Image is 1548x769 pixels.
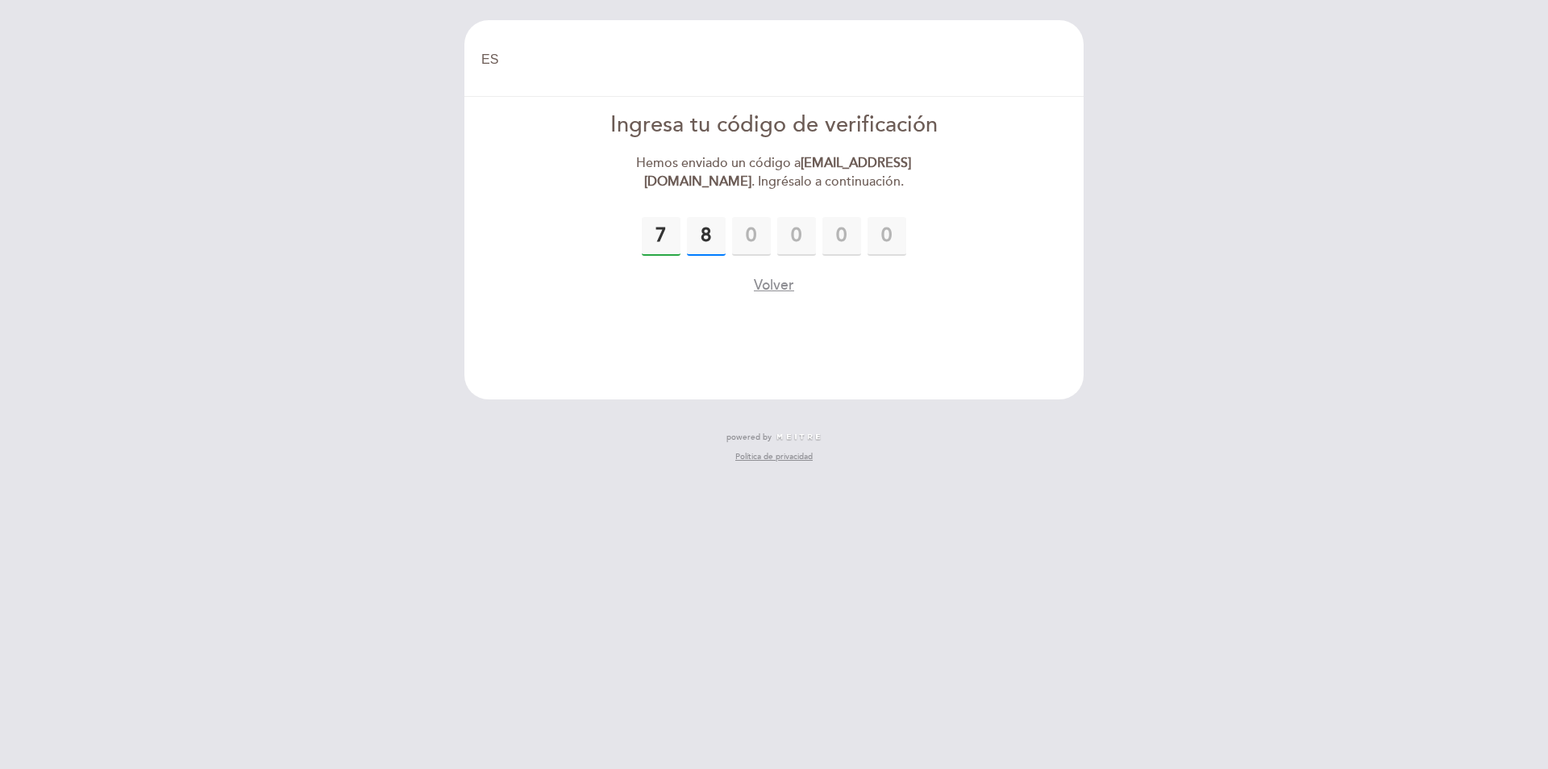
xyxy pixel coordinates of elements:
input: 0 [642,217,680,256]
input: 0 [687,217,726,256]
div: Ingresa tu código de verificación [589,110,959,141]
a: powered by [726,432,822,443]
input: 0 [777,217,816,256]
a: Política de privacidad [735,451,813,462]
span: powered by [726,432,772,443]
input: 0 [868,217,906,256]
button: Volver [754,275,794,295]
img: MEITRE [776,433,822,441]
input: 0 [732,217,771,256]
strong: [EMAIL_ADDRESS][DOMAIN_NAME] [644,155,912,190]
input: 0 [822,217,861,256]
div: Hemos enviado un código a . Ingrésalo a continuación. [589,154,959,191]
